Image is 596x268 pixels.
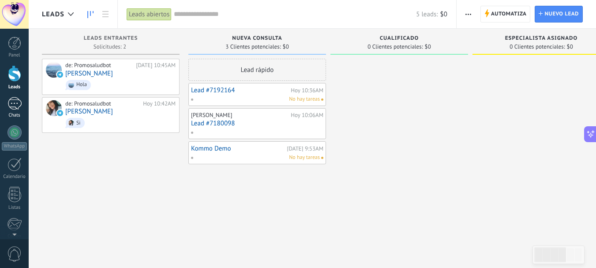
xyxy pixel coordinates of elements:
span: No hay tareas [289,95,320,103]
span: Leads Entrantes [84,35,138,42]
a: Kommo Demo [191,145,285,152]
div: [DATE] 9:53AM [287,146,323,151]
span: No hay nada asignado [321,157,323,159]
a: Lista [98,6,113,23]
a: [PERSON_NAME] [65,108,113,115]
img: telegram-sm.svg [57,72,63,78]
div: Sierra Leidy [46,62,62,78]
div: Panel [2,53,27,58]
div: Nueva consulta [193,35,322,43]
div: Calendario [2,174,27,180]
span: Solicitudes: 2 [94,44,126,49]
span: Especialista asignado [505,35,577,42]
a: Lead #7192164 [191,87,289,94]
span: No hay nada asignado [321,98,323,101]
span: $0 [567,44,573,49]
div: Cruz Stefany [46,100,62,116]
a: Automatiza [480,6,531,23]
span: Nueva consulta [232,35,282,42]
div: Cualificado [335,35,464,43]
span: $0 [440,10,447,19]
span: $0 [283,44,289,49]
button: Más [462,6,475,23]
div: Hola [76,82,87,88]
div: de: Promosaludbot [65,100,140,107]
div: Leads [2,84,27,90]
img: telegram-sm.svg [57,110,63,116]
div: de: Promosaludbot [65,62,133,69]
div: Listas [2,205,27,211]
span: $0 [425,44,431,49]
div: [DATE] 10:45AM [136,62,176,69]
span: Cualificado [380,35,419,42]
div: Hoy 10:42AM [143,100,176,107]
a: [PERSON_NAME] [65,70,113,77]
span: Nuevo lead [544,6,579,22]
span: 5 leads: [416,10,438,19]
span: Leads [42,10,64,19]
div: Hoy 10:06AM [291,112,323,119]
div: Leads abiertos [127,8,172,21]
div: Si [76,120,81,126]
span: 0 Clientes potenciales: [367,44,423,49]
span: Automatiza [491,6,527,22]
a: Nuevo lead [535,6,583,23]
a: Leads [83,6,98,23]
div: [PERSON_NAME] [191,112,289,119]
div: Chats [2,113,27,118]
a: Lead #7180098 [191,120,323,127]
div: Lead rápido [188,59,326,81]
div: Leads Entrantes [46,35,175,43]
div: Hoy 10:36AM [291,87,323,93]
span: 0 Clientes potenciales: [510,44,565,49]
div: WhatsApp [2,142,27,151]
span: 3 Clientes potenciales: [225,44,281,49]
span: No hay tareas [289,154,320,162]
